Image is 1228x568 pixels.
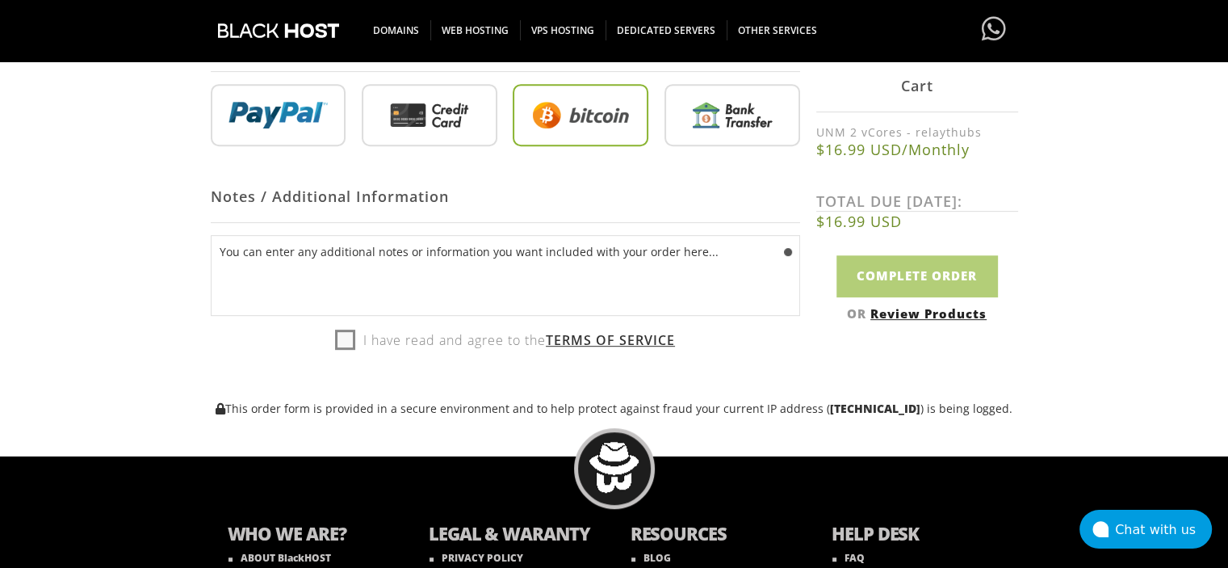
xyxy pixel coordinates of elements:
a: FAQ [832,551,865,565]
a: BLOG [631,551,671,565]
img: PayPal.png [211,84,346,147]
img: Credit%20Card.png [362,84,497,147]
strong: [TECHNICAL_ID] [830,401,920,416]
a: PRIVACY POLICY [430,551,523,565]
div: Chat with us [1115,522,1212,537]
img: Bitcoin.png [513,84,648,147]
span: DOMAINS [362,20,431,40]
p: This order form is provided in a secure environment and to help protect against fraud your curren... [211,401,1018,416]
button: Chat with us [1079,510,1212,549]
input: Complete Order [836,256,998,297]
label: UNM 2 vCores - relaythubs [816,125,1018,141]
span: DEDICATED SERVERS [606,20,727,40]
div: OR [816,305,1018,322]
span: VPS HOSTING [520,20,606,40]
span: OTHER SERVICES [727,20,828,40]
label: TOTAL DUE [DATE]: [816,192,1018,212]
textarea: You can enter any additional notes or information you want included with your order here... [211,235,800,316]
b: $16.99 USD/Monthly [816,141,1018,160]
b: WHO WE ARE? [228,521,397,549]
div: Notes / Additional Information [211,170,800,223]
b: RESOURCES [631,521,800,549]
a: Terms of Service [546,331,675,349]
b: $16.99 USD [816,212,1018,232]
span: WEB HOSTING [430,20,521,40]
label: I have read and agree to the [335,328,675,352]
a: ABOUT BlackHOST [228,551,331,565]
div: Cart [816,61,1018,113]
a: Review Products [870,305,987,322]
img: BlackHOST mascont, Blacky. [589,442,639,493]
img: Bank%20Transfer.png [664,84,800,147]
b: LEGAL & WARANTY [429,521,598,549]
b: HELP DESK [832,521,1001,549]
